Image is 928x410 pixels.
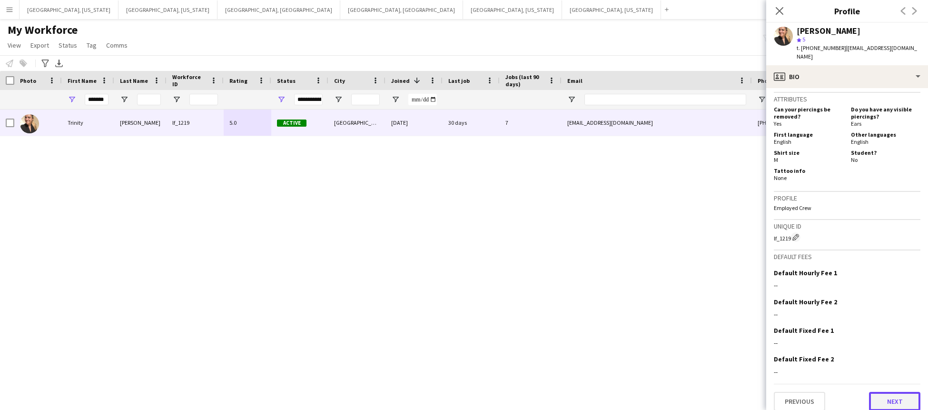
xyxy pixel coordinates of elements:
button: Open Filter Menu [567,95,576,104]
span: Email [567,77,582,84]
button: Open Filter Menu [277,95,286,104]
button: [GEOGRAPHIC_DATA], [US_STATE] [118,0,217,19]
div: lf_1219 [167,110,224,136]
a: Export [27,39,53,51]
div: -- [774,281,920,290]
button: Open Filter Menu [68,95,76,104]
app-action-btn: Export XLSX [53,58,65,69]
div: -- [774,368,920,376]
span: English [851,138,869,145]
h5: First language [774,131,843,138]
span: City [334,77,345,84]
span: Last Name [120,77,148,84]
a: Status [55,39,81,51]
span: Yes [774,120,781,127]
button: Open Filter Menu [120,95,128,104]
button: Open Filter Menu [334,95,343,104]
span: t. [PHONE_NUMBER] [797,44,846,51]
h5: Other languages [851,131,920,138]
a: Tag [83,39,100,51]
button: [GEOGRAPHIC_DATA], [GEOGRAPHIC_DATA] [217,0,340,19]
span: Rating [229,77,247,84]
div: -- [774,310,920,319]
span: | [EMAIL_ADDRESS][DOMAIN_NAME] [797,44,917,60]
h5: Shirt size [774,149,843,156]
input: City Filter Input [351,94,380,105]
h5: Student? [851,149,920,156]
h3: Attributes [774,95,920,103]
span: Active [277,120,306,127]
span: Status [277,77,296,84]
div: lf_1219 [774,232,920,242]
span: Ears [851,120,861,127]
div: [PERSON_NAME] [797,27,860,35]
span: Jobs (last 90 days) [505,73,544,88]
h3: Default Hourly Fee 1 [774,269,837,277]
button: [GEOGRAPHIC_DATA], [US_STATE] [562,0,661,19]
input: First Name Filter Input [85,94,109,105]
h3: Profile [766,5,928,17]
span: View [8,41,21,50]
div: [PHONE_NUMBER] [752,110,874,136]
input: Joined Filter Input [408,94,437,105]
div: [PERSON_NAME] [114,110,167,136]
span: Workforce ID [172,73,207,88]
h3: Profile [774,194,920,202]
div: [GEOGRAPHIC_DATA] [328,110,385,136]
span: M [774,156,778,163]
span: English [774,138,791,145]
div: [DATE] [385,110,443,136]
h3: Default Fixed Fee 2 [774,355,834,363]
span: My Workforce [8,23,78,37]
span: Tag [87,41,97,50]
button: [GEOGRAPHIC_DATA], [GEOGRAPHIC_DATA] [340,0,463,19]
span: Phone [758,77,774,84]
button: Open Filter Menu [391,95,400,104]
h3: Default fees [774,252,920,261]
span: Status [59,41,77,50]
div: 5.0 [224,110,271,136]
h5: Do you have any visible piercings? [851,106,920,120]
button: Open Filter Menu [758,95,766,104]
app-action-btn: Advanced filters [39,58,51,69]
a: View [4,39,25,51]
span: No [851,156,858,163]
div: Bio [766,65,928,88]
span: First Name [68,77,97,84]
div: [EMAIL_ADDRESS][DOMAIN_NAME] [562,110,752,136]
h3: Default Hourly Fee 2 [774,298,837,306]
input: Workforce ID Filter Input [189,94,218,105]
a: Comms [102,39,131,51]
h3: Unique ID [774,222,920,230]
div: 30 days [443,110,500,136]
div: -- [774,339,920,347]
input: Email Filter Input [584,94,746,105]
span: Last job [448,77,470,84]
h3: Default Fixed Fee 1 [774,326,834,335]
span: Export [30,41,49,50]
button: [GEOGRAPHIC_DATA], [US_STATE] [463,0,562,19]
div: Trinity [62,110,114,136]
input: Last Name Filter Input [137,94,161,105]
img: Trinity Hardy [20,114,39,133]
button: Open Filter Menu [172,95,181,104]
span: Comms [106,41,128,50]
span: None [774,174,787,181]
h5: Can your piercings be removed? [774,106,843,120]
button: [GEOGRAPHIC_DATA], [US_STATE] [20,0,118,19]
p: Employed Crew [774,204,920,211]
span: 5 [802,36,805,43]
h5: Tattoo info [774,167,843,174]
div: 7 [500,110,562,136]
span: Photo [20,77,36,84]
span: Joined [391,77,410,84]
